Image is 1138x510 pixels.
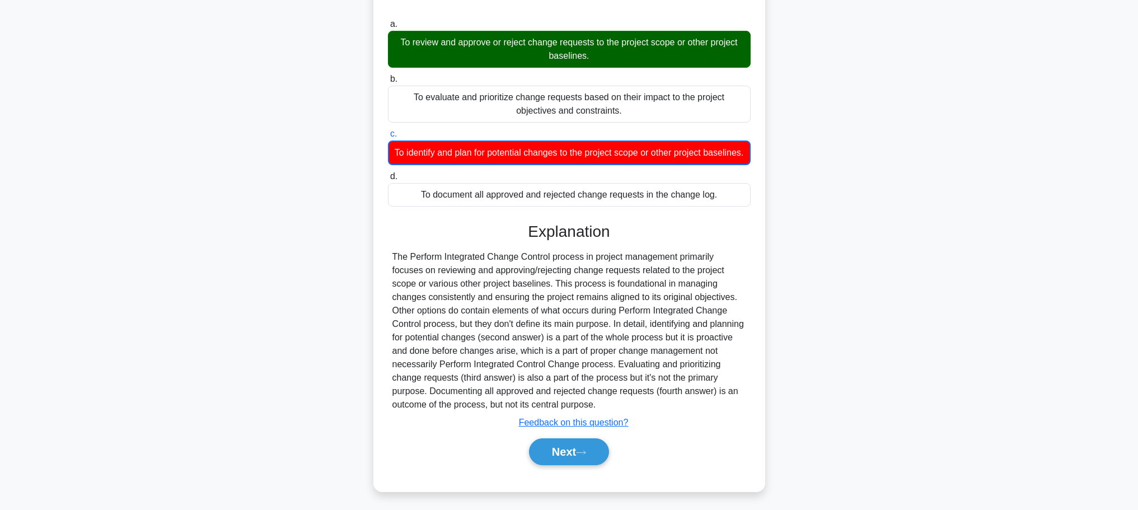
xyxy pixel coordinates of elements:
span: b. [390,74,397,83]
div: To evaluate and prioritize change requests based on their impact to the project objectives and co... [388,86,751,123]
div: To review and approve or reject change requests to the project scope or other project baselines. [388,31,751,68]
span: c. [390,129,397,138]
button: Next [529,438,609,465]
span: d. [390,171,397,181]
h3: Explanation [395,222,744,241]
div: The Perform Integrated Change Control process in project management primarily focuses on reviewin... [392,250,746,411]
a: Feedback on this question? [519,418,629,427]
div: To document all approved and rejected change requests in the change log. [388,183,751,207]
span: a. [390,19,397,29]
div: To identify and plan for potential changes to the project scope or other project baselines. [388,141,751,165]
